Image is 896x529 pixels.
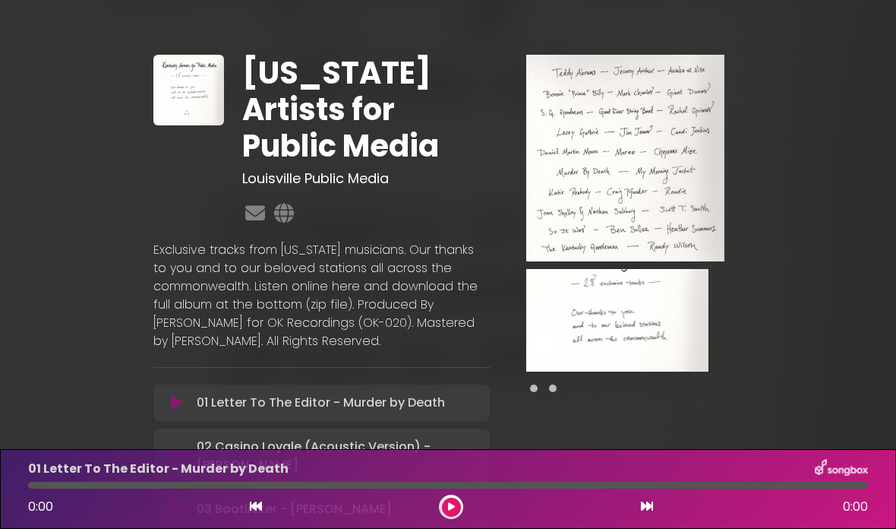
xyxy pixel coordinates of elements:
[28,498,53,515] span: 0:00
[153,241,490,350] p: Exclusive tracks from [US_STATE] musicians. Our thanks to you and to our beloved stations all acr...
[526,269,708,372] img: VTNrOFRoSLGAMNB5FI85
[197,394,445,412] p: 01 Letter To The Editor - Murder by Death
[153,55,224,125] img: c1WsRbwhTdCAEPY19PzT
[197,438,481,474] p: 02 Casino Loyale (Acoustic Version) - [PERSON_NAME]
[526,55,724,261] img: Main Media
[242,170,490,187] h3: Louisville Public Media
[242,55,490,164] h1: [US_STATE] Artists for Public Media
[28,460,289,478] p: 01 Letter To The Editor - Murder by Death
[843,498,868,516] span: 0:00
[815,459,868,479] img: songbox-logo-white.png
